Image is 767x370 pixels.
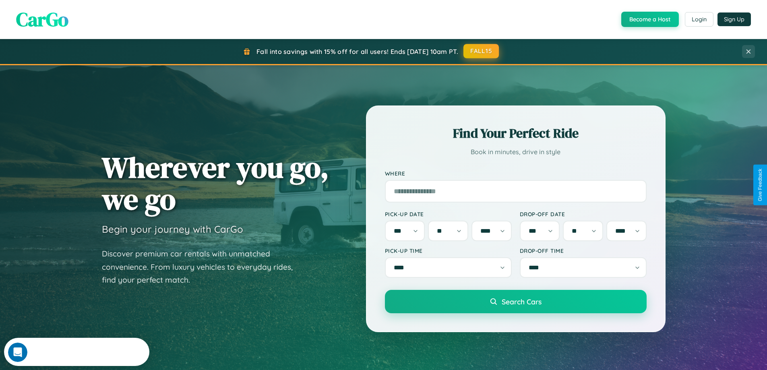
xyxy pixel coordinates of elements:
h2: Find Your Perfect Ride [385,124,647,142]
button: Login [685,12,713,27]
iframe: Intercom live chat discovery launcher [4,338,149,366]
h3: Begin your journey with CarGo [102,223,243,235]
button: Sign Up [717,12,751,26]
label: Pick-up Time [385,247,512,254]
button: FALL15 [463,44,499,58]
div: Give Feedback [757,169,763,201]
span: Search Cars [502,297,542,306]
p: Discover premium car rentals with unmatched convenience. From luxury vehicles to everyday rides, ... [102,247,303,287]
label: Drop-off Date [520,211,647,217]
iframe: Intercom live chat [8,343,27,362]
h1: Wherever you go, we go [102,151,329,215]
button: Search Cars [385,290,647,313]
label: Pick-up Date [385,211,512,217]
p: Book in minutes, drive in style [385,146,647,158]
label: Drop-off Time [520,247,647,254]
button: Become a Host [621,12,679,27]
span: CarGo [16,6,68,33]
label: Where [385,170,647,177]
span: Fall into savings with 15% off for all users! Ends [DATE] 10am PT. [256,48,458,56]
